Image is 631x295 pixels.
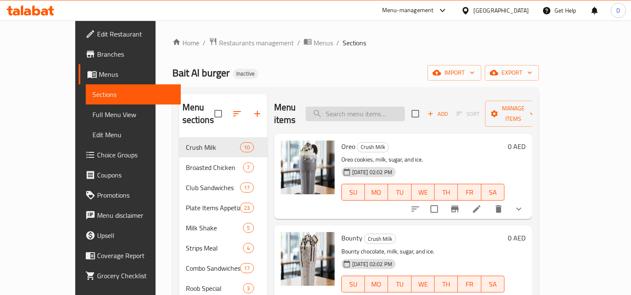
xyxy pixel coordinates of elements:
span: Inactive [233,70,258,77]
nav: breadcrumb [172,37,539,48]
span: Upsell [97,230,174,240]
span: Select all sections [209,105,227,123]
span: 17 [240,184,253,192]
a: Branches [79,44,181,64]
div: Inactive [233,69,258,79]
button: SU [341,184,365,201]
li: / [336,38,339,48]
div: Strips Meal4 [179,238,267,258]
span: TU [391,186,408,198]
p: Bounty chocolate, milk, sugar, and ice. [341,246,504,257]
span: Club Sandwiches [186,183,240,193]
span: Menus [99,69,174,79]
div: items [240,263,253,273]
button: sort-choices [405,199,425,219]
button: TH [435,184,458,201]
span: Strips Meal [186,243,243,253]
svg: Show Choices [514,204,524,214]
span: Roob Special [186,283,243,293]
span: MO [368,186,385,198]
div: Crush Milk10 [179,137,267,157]
span: 4 [243,244,253,252]
div: items [243,162,253,172]
span: Menu disclaimer [97,210,174,220]
span: 5 [243,224,253,232]
div: items [240,183,253,193]
a: Full Menu View [86,104,181,125]
span: TH [438,186,454,198]
button: TU [388,184,411,201]
input: search [306,107,405,121]
a: Edit menu item [472,204,482,214]
img: Oreo [281,141,335,194]
button: FR [458,184,481,201]
a: Menu disclaimer [79,205,181,225]
span: Crush Milk [357,142,388,152]
span: Bait Al burger [172,63,230,82]
span: [DATE] 02:02 PM [349,260,396,268]
div: Plate Items Appetizers23 [179,198,267,218]
button: SU [341,276,365,292]
span: Edit Menu [92,130,174,140]
span: Combo Sandwiches [186,263,240,273]
span: FR [461,186,478,198]
span: Crush Milk [186,142,240,152]
a: Edit Restaurant [79,24,181,44]
div: [GEOGRAPHIC_DATA] [473,6,529,15]
button: WE [412,184,435,201]
button: Add [424,107,451,120]
span: Restaurants management [219,38,294,48]
span: Add item [424,107,451,120]
span: 3 [243,285,253,292]
div: items [240,203,253,213]
a: Coverage Report [79,245,181,266]
span: Select to update [425,200,443,218]
span: Oreo [341,140,355,153]
button: Add section [247,104,267,124]
span: Sections [92,89,174,99]
span: TU [391,278,408,290]
div: Plate Items Appetizers [186,203,240,213]
span: TH [438,278,454,290]
span: Select section [407,105,424,123]
a: Menus [79,64,181,84]
button: WE [412,276,435,292]
span: WE [415,186,431,198]
a: Upsell [79,225,181,245]
span: MO [368,278,385,290]
button: MO [365,184,388,201]
button: MO [365,276,388,292]
button: Manage items [485,101,541,127]
span: Broasted Chicken [186,162,243,172]
span: FR [461,278,478,290]
button: FR [458,276,481,292]
button: import [428,65,481,81]
span: WE [415,278,431,290]
span: Milk Shake [186,223,243,233]
a: Restaurants management [209,37,294,48]
span: Crush Milk [364,234,396,244]
button: Branch-specific-item [445,199,465,219]
a: Promotions [79,185,181,205]
span: import [434,68,475,78]
span: Full Menu View [92,110,174,120]
span: Grocery Checklist [97,271,174,281]
span: 17 [240,264,253,272]
span: export [491,68,532,78]
button: TH [435,276,458,292]
a: Sections [86,84,181,104]
button: SA [481,184,504,201]
h6: 0 AED [508,232,525,244]
span: 7 [243,164,253,172]
span: 23 [240,204,253,212]
button: delete [488,199,509,219]
h2: Menu sections [182,101,214,126]
span: SU [345,186,362,198]
img: Bounty [281,232,335,286]
span: Bounty [341,232,362,244]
